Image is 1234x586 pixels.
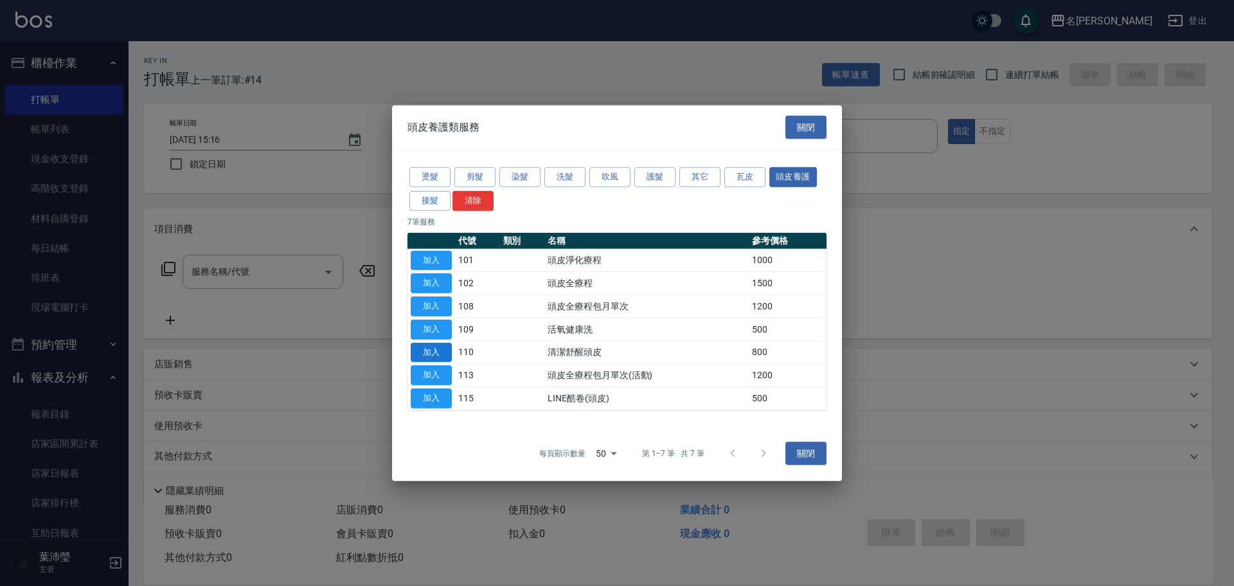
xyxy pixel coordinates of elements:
th: 類別 [500,232,545,249]
td: 800 [749,341,827,364]
button: 加入 [411,273,452,293]
td: 頭皮全療程包月單次 [544,295,749,318]
td: 1500 [749,272,827,295]
td: 109 [455,318,500,341]
button: 加入 [411,365,452,385]
button: 加入 [411,320,452,340]
td: 101 [455,249,500,272]
td: 1200 [749,295,827,318]
th: 代號 [455,232,500,249]
button: 關閉 [785,115,827,139]
button: 加入 [411,389,452,408]
td: 108 [455,295,500,318]
button: 關閉 [785,441,827,465]
td: 頭皮淨化療程 [544,249,749,272]
th: 參考價格 [749,232,827,249]
td: 102 [455,272,500,295]
button: 染髮 [499,167,541,187]
td: 清潔舒醒頭皮 [544,341,749,364]
p: 第 1–7 筆 共 7 筆 [642,448,704,459]
td: 113 [455,364,500,387]
th: 名稱 [544,232,749,249]
button: 剪髮 [454,167,496,187]
td: 1200 [749,364,827,387]
td: 活氧健康洗 [544,318,749,341]
td: LINE酷卷(頭皮) [544,387,749,410]
div: 50 [591,436,621,471]
span: 頭皮養護類服務 [407,121,479,134]
p: 7 筆服務 [407,215,827,227]
button: 洗髮 [544,167,586,187]
button: 頭皮養護 [769,167,817,187]
td: 1000 [749,249,827,272]
p: 每頁顯示數量 [539,448,586,459]
button: 其它 [679,167,720,187]
td: 110 [455,341,500,364]
td: 頭皮全療程 [544,272,749,295]
td: 500 [749,318,827,341]
button: 清除 [452,191,494,211]
button: 加入 [411,297,452,316]
button: 吹風 [589,167,630,187]
button: 燙髮 [409,167,451,187]
button: 護髮 [634,167,675,187]
td: 500 [749,387,827,410]
button: 加入 [411,250,452,270]
button: 加入 [411,342,452,362]
button: 瓦皮 [724,167,765,187]
button: 接髮 [409,191,451,211]
td: 115 [455,387,500,410]
td: 頭皮全療程包月單次(活動) [544,364,749,387]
